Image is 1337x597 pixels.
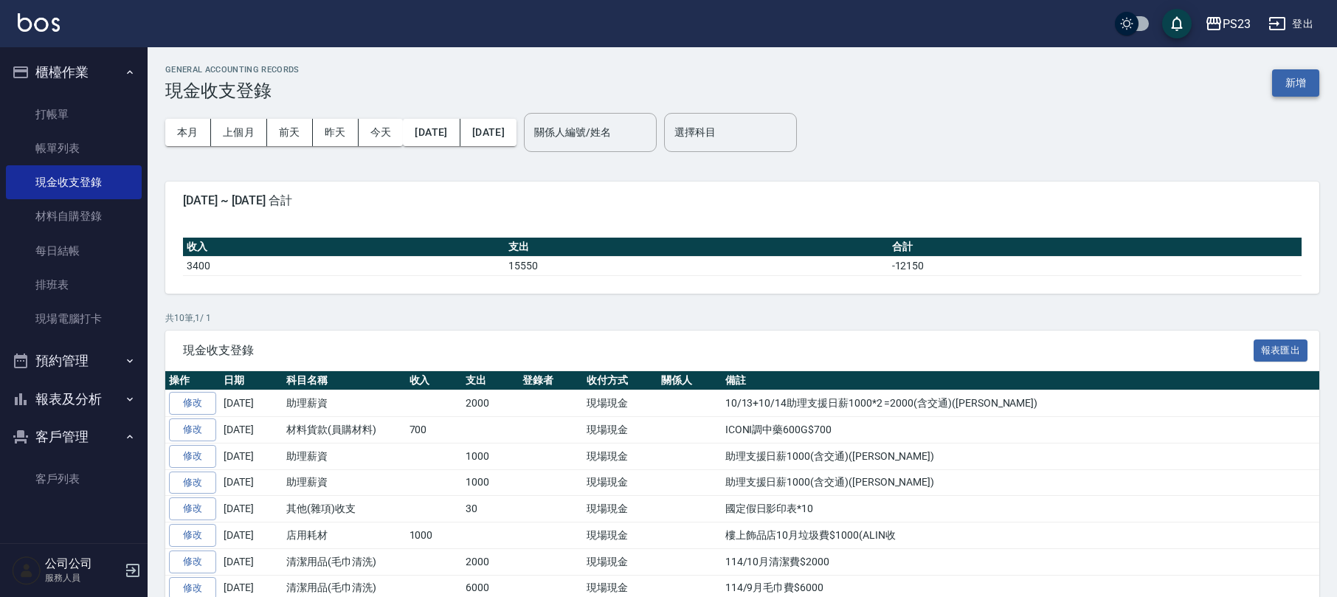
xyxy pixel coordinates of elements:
a: 修改 [169,445,216,468]
a: 排班表 [6,268,142,302]
h5: 公司公司 [45,556,120,571]
td: 現場現金 [583,522,657,549]
a: 客戶列表 [6,462,142,496]
th: 支出 [505,238,888,257]
th: 備註 [722,371,1319,390]
td: 30 [462,496,519,522]
a: 報表匯出 [1254,342,1308,356]
td: -12150 [888,256,1302,275]
a: 現場電腦打卡 [6,302,142,336]
td: 現場現金 [583,390,657,417]
td: 1000 [462,469,519,496]
td: 1000 [462,443,519,469]
th: 支出 [462,371,519,390]
h2: GENERAL ACCOUNTING RECORDS [165,65,300,75]
th: 日期 [220,371,283,390]
button: save [1162,9,1192,38]
th: 關係人 [657,371,722,390]
td: 其他(雜項)收支 [283,496,406,522]
button: [DATE] [460,119,517,146]
span: 現金收支登錄 [183,343,1254,358]
td: 樓上飾品店10月垃圾費$1000(ALIN收 [722,522,1319,549]
td: 3400 [183,256,505,275]
td: 助理薪資 [283,443,406,469]
button: 昨天 [313,119,359,146]
button: 上個月 [211,119,267,146]
td: 清潔用品(毛巾清洗) [283,548,406,575]
td: [DATE] [220,443,283,469]
span: [DATE] ~ [DATE] 合計 [183,193,1302,208]
button: 今天 [359,119,404,146]
th: 登錄者 [519,371,583,390]
th: 科目名稱 [283,371,406,390]
td: 國定假日影印表*10 [722,496,1319,522]
td: 店用耗材 [283,522,406,549]
th: 收付方式 [583,371,657,390]
td: [DATE] [220,390,283,417]
a: 修改 [169,472,216,494]
a: 材料自購登錄 [6,199,142,233]
td: [DATE] [220,522,283,549]
td: ICONI調中藥600G$700 [722,417,1319,444]
td: [DATE] [220,417,283,444]
button: 前天 [267,119,313,146]
td: 1000 [406,522,463,549]
button: 預約管理 [6,342,142,380]
a: 現金收支登錄 [6,165,142,199]
div: PS23 [1223,15,1251,33]
th: 合計 [888,238,1302,257]
td: 114/10月清潔費$2000 [722,548,1319,575]
a: 打帳單 [6,97,142,131]
a: 修改 [169,524,216,547]
a: 修改 [169,418,216,441]
td: 現場現金 [583,417,657,444]
td: 材料貨款(員購材料) [283,417,406,444]
button: 櫃檯作業 [6,53,142,92]
button: [DATE] [403,119,460,146]
a: 每日結帳 [6,234,142,268]
td: 助理薪資 [283,390,406,417]
td: [DATE] [220,548,283,575]
td: 2000 [462,548,519,575]
img: Person [12,556,41,585]
button: 報表及分析 [6,380,142,418]
p: 共 10 筆, 1 / 1 [165,311,1319,325]
td: 現場現金 [583,469,657,496]
img: Logo [18,13,60,32]
button: PS23 [1199,9,1257,39]
td: 助理支援日薪1000(含交通)([PERSON_NAME]) [722,443,1319,469]
td: 15550 [505,256,888,275]
td: [DATE] [220,469,283,496]
td: 助理薪資 [283,469,406,496]
th: 收入 [183,238,505,257]
h3: 現金收支登錄 [165,80,300,101]
button: 本月 [165,119,211,146]
td: 700 [406,417,463,444]
a: 修改 [169,551,216,573]
button: 報表匯出 [1254,339,1308,362]
th: 操作 [165,371,220,390]
td: [DATE] [220,496,283,522]
td: 現場現金 [583,443,657,469]
button: 登出 [1262,10,1319,38]
td: 助理支援日薪1000(含交通)([PERSON_NAME]) [722,469,1319,496]
a: 帳單列表 [6,131,142,165]
th: 收入 [406,371,463,390]
td: 現場現金 [583,496,657,522]
a: 修改 [169,392,216,415]
p: 服務人員 [45,571,120,584]
a: 修改 [169,497,216,520]
td: 2000 [462,390,519,417]
td: 10/13+10/14助理支援日薪1000*2 =2000(含交通)([PERSON_NAME]) [722,390,1319,417]
button: 新增 [1272,69,1319,97]
a: 新增 [1272,75,1319,89]
button: 客戶管理 [6,418,142,456]
td: 現場現金 [583,548,657,575]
